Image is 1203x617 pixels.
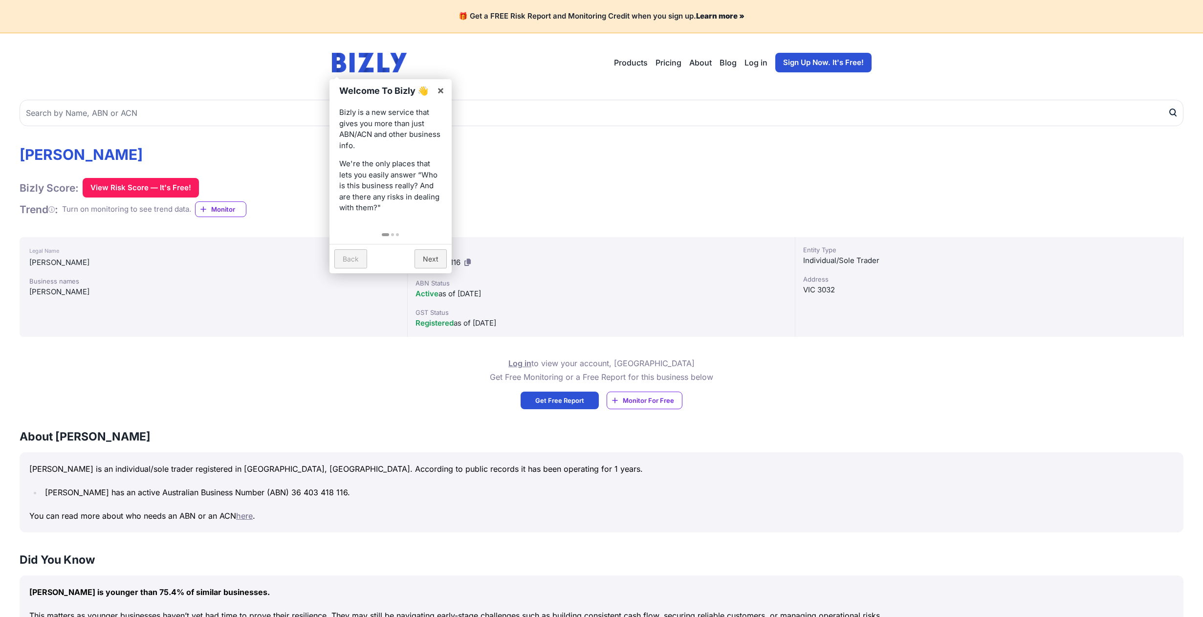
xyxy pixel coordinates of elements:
p: Bizly is a new service that gives you more than just ABN/ACN and other business info. [339,107,442,151]
h1: Welcome To Bizly 👋 [339,84,432,97]
a: Next [415,249,447,268]
a: Back [334,249,367,268]
a: × [430,79,452,101]
p: We're the only places that lets you easily answer “Who is this business really? And are there any... [339,158,442,214]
